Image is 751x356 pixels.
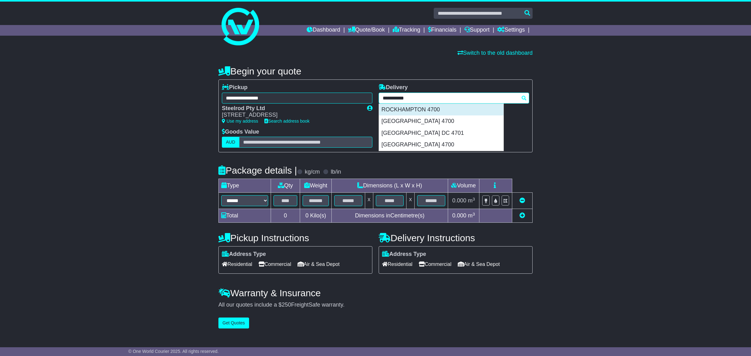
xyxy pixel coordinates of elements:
div: [GEOGRAPHIC_DATA] 4700 [379,139,503,151]
a: Financials [428,25,457,36]
label: Address Type [382,251,426,258]
label: Pickup [222,84,248,91]
div: [GEOGRAPHIC_DATA] 4700 [379,115,503,127]
h4: Pickup Instructions [218,233,372,243]
label: Goods Value [222,129,259,135]
div: All our quotes include a $ FreightSafe warranty. [218,302,533,308]
td: Dimensions (L x W x H) [331,179,448,193]
span: Residential [382,259,412,269]
h4: Begin your quote [218,66,533,76]
td: Kilo(s) [300,209,332,223]
label: lb/in [331,169,341,175]
a: Remove this item [519,197,525,204]
span: © One World Courier 2025. All rights reserved. [128,349,219,354]
span: 0 [305,212,309,219]
span: Air & Sea Depot [298,259,340,269]
a: Switch to the old dashboard [457,50,533,56]
td: Type [219,179,271,193]
h4: Warranty & Insurance [218,288,533,298]
span: m [468,197,475,204]
a: Add new item [519,212,525,219]
td: Qty [271,179,300,193]
button: Get Quotes [218,318,249,328]
div: [GEOGRAPHIC_DATA] DC 4701 [379,127,503,139]
a: Use my address [222,119,258,124]
label: AUD [222,137,239,148]
a: Support [464,25,490,36]
span: m [468,212,475,219]
td: 0 [271,209,300,223]
typeahead: Please provide city [379,93,529,104]
sup: 3 [473,212,475,216]
span: Air & Sea Depot [458,259,500,269]
h4: Delivery Instructions [379,233,533,243]
a: Settings [497,25,525,36]
a: Search address book [264,119,309,124]
span: Residential [222,259,252,269]
a: Dashboard [307,25,340,36]
span: 0.000 [452,197,466,204]
label: Address Type [222,251,266,258]
span: 250 [282,302,291,308]
label: Delivery [379,84,408,91]
span: Commercial [419,259,451,269]
td: Weight [300,179,332,193]
span: Commercial [258,259,291,269]
h4: Package details | [218,165,297,175]
td: x [365,193,373,209]
td: Total [219,209,271,223]
div: ROCKHAMPTON 4700 [379,104,503,116]
sup: 3 [473,197,475,201]
div: [STREET_ADDRESS] [222,112,361,119]
span: 0.000 [452,212,466,219]
td: Dimensions in Centimetre(s) [331,209,448,223]
label: kg/cm [305,169,320,175]
td: Volume [448,179,479,193]
a: Tracking [393,25,420,36]
div: Steelrod Pty Ltd [222,105,361,112]
td: x [406,193,415,209]
a: Quote/Book [348,25,385,36]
